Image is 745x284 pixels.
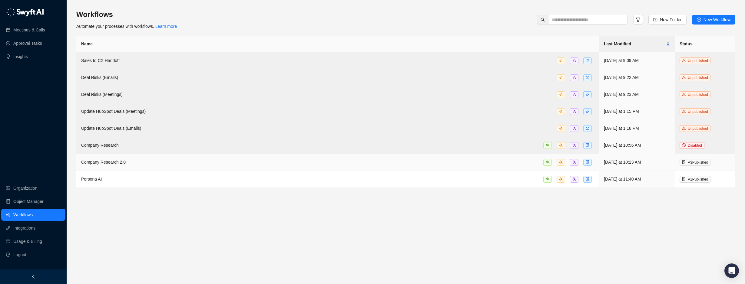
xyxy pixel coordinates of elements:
[682,177,686,181] span: file-done
[688,177,708,181] span: V 1 Published
[682,143,686,147] span: stop
[81,109,146,114] span: Update HubSpot Deals (Meetings)
[572,160,576,164] span: team
[559,76,563,79] span: team
[636,17,641,22] span: filter
[13,235,42,247] a: Usage & Billing
[81,160,126,165] span: Company Research 2.0
[599,120,675,137] td: [DATE] at 1:18 PM
[13,51,28,63] a: Insights
[76,10,177,19] h3: Workflows
[13,209,33,221] a: Workflows
[586,109,589,113] span: phone
[688,143,702,148] span: Disabled
[546,160,549,164] span: team
[660,16,682,23] span: New Folder
[13,222,35,234] a: Integrations
[586,126,589,130] span: mail
[697,18,701,22] span: plus-circle
[682,76,686,79] span: warning
[155,24,177,29] a: Learn more
[682,126,686,130] span: warning
[81,177,102,181] span: Persona AI
[572,93,576,96] span: team
[81,126,141,131] span: Update HubSpot Deals (Emails)
[688,59,708,63] span: Unpublished
[586,143,589,147] span: file-sync
[6,253,10,257] span: logout
[648,15,687,24] button: New Folder
[688,126,708,131] span: Unpublished
[81,92,123,97] span: Deal Risks (Meetings)
[559,160,563,164] span: team
[559,59,563,62] span: team
[682,59,686,62] span: warning
[586,177,589,181] span: file-done
[692,15,735,24] button: New Workflow
[31,275,35,279] span: left
[13,182,37,194] a: Organization
[682,109,686,113] span: warning
[688,109,708,114] span: Unpublished
[559,126,563,130] span: team
[572,177,576,181] span: team
[599,171,675,188] td: [DATE] at 11:40 AM
[76,24,177,29] span: Automate your processes with workflows.
[653,18,657,22] span: folder-add
[13,24,45,36] a: Meetings & Calls
[682,93,686,96] span: warning
[704,16,730,23] span: New Workflow
[688,76,708,80] span: Unpublished
[599,86,675,103] td: [DATE] at 9:23 AM
[572,76,576,79] span: team
[599,69,675,86] td: [DATE] at 9:22 AM
[81,75,118,80] span: Deal Risks (Emails)
[81,58,120,63] span: Sales to CX Handoff
[546,177,549,181] span: team
[675,36,735,52] th: Status
[572,109,576,113] span: team
[688,160,708,165] span: V 3 Published
[572,126,576,130] span: team
[13,249,26,261] span: Logout
[572,59,576,62] span: team
[546,143,549,147] span: team
[559,93,563,96] span: team
[81,143,119,148] span: Company Research
[604,41,665,47] span: Last Modified
[541,18,545,22] span: search
[559,109,563,113] span: team
[724,263,739,278] div: Open Intercom Messenger
[586,93,589,96] span: phone
[682,160,686,164] span: file-done
[599,103,675,120] td: [DATE] at 1:15 PM
[13,195,44,207] a: Object Manager
[6,8,44,17] img: logo-05li4sbe.png
[586,59,589,62] span: file-sync
[559,143,563,147] span: team
[13,37,42,49] a: Approval Tasks
[76,36,599,52] th: Name
[599,154,675,171] td: [DATE] at 10:23 AM
[599,52,675,69] td: [DATE] at 9:09 AM
[586,76,589,79] span: mail
[599,137,675,154] td: [DATE] at 10:56 AM
[559,177,563,181] span: team
[688,93,708,97] span: Unpublished
[586,160,589,164] span: file-sync
[572,143,576,147] span: team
